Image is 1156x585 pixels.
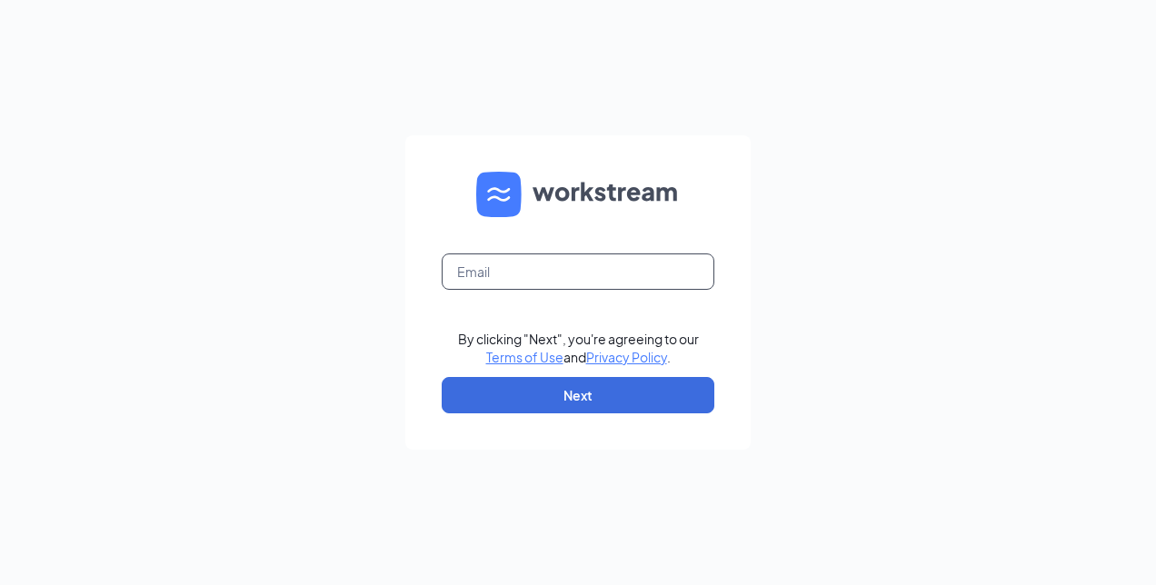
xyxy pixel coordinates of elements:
[476,172,680,217] img: WS logo and Workstream text
[486,349,563,365] a: Terms of Use
[442,253,714,290] input: Email
[442,377,714,413] button: Next
[586,349,667,365] a: Privacy Policy
[458,330,699,366] div: By clicking "Next", you're agreeing to our and .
